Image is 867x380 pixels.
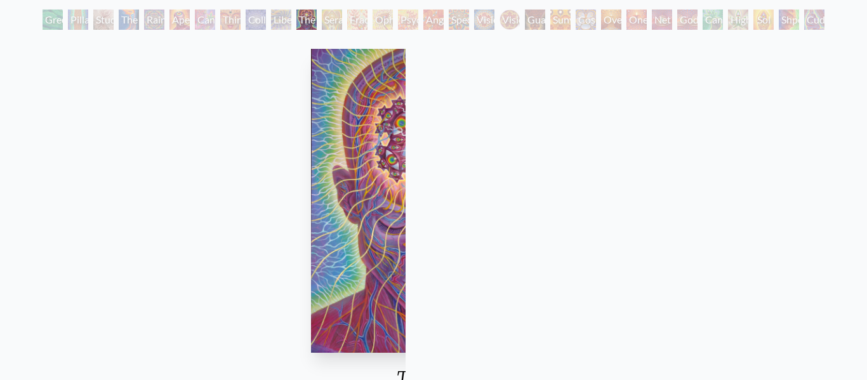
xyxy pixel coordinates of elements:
div: Ophanic Eyelash [373,10,393,30]
div: Godself [677,10,698,30]
div: Net of Being [652,10,672,30]
div: Cannabis Sutra [195,10,215,30]
div: Fractal Eyes [347,10,367,30]
div: Oversoul [601,10,621,30]
div: Cannafist [703,10,723,30]
div: One [626,10,647,30]
div: The Seer [296,10,317,30]
div: Higher Vision [728,10,748,30]
div: Sol Invictus [753,10,774,30]
img: The-Seer-2018-Alex-Grey-watermarked.jpg [311,49,555,353]
div: Aperture [169,10,190,30]
div: Collective Vision [246,10,266,30]
div: Angel Skin [423,10,444,30]
div: Liberation Through Seeing [271,10,291,30]
div: Spectral Lotus [449,10,469,30]
div: Study for the Great Turn [93,10,114,30]
div: Vision Crystal [474,10,494,30]
div: Green Hand [43,10,63,30]
div: Sunyata [550,10,571,30]
div: Psychomicrograph of a Fractal Paisley Cherub Feather Tip [398,10,418,30]
div: Pillar of Awareness [68,10,88,30]
div: Guardian of Infinite Vision [525,10,545,30]
div: Cosmic Elf [576,10,596,30]
div: Seraphic Transport Docking on the Third Eye [322,10,342,30]
div: Rainbow Eye Ripple [144,10,164,30]
div: The Torch [119,10,139,30]
div: Vision [PERSON_NAME] [500,10,520,30]
div: Third Eye Tears of Joy [220,10,241,30]
div: Cuddle [804,10,824,30]
div: Shpongled [779,10,799,30]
